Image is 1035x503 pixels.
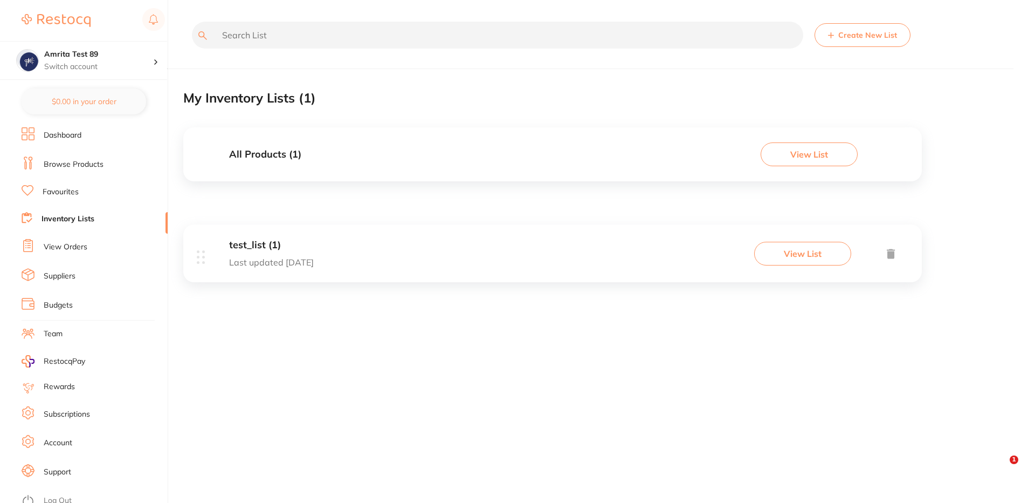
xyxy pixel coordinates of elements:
h3: All Products ( 1 ) [229,149,301,160]
a: Favourites [43,187,79,198]
h2: My Inventory Lists ( 1 ) [183,91,316,106]
a: Rewards [44,382,75,392]
a: Suppliers [44,271,75,282]
img: Restocq Logo [22,14,91,27]
iframe: Intercom live chat [988,456,1013,481]
span: RestocqPay [44,356,85,367]
a: RestocqPay [22,355,85,368]
button: Create New List [815,23,910,47]
span: 1 [1010,456,1018,464]
p: Last updated [DATE] [229,257,314,267]
a: Dashboard [44,130,81,141]
a: Team [44,329,63,339]
a: Support [44,467,71,478]
h3: test_list (1) [229,240,314,251]
button: $0.00 in your order [22,89,146,114]
div: test_list (1)Last updated [DATE]View List [183,225,922,291]
a: Account [44,438,72,448]
a: Restocq Logo [22,8,91,33]
a: Inventory Lists [42,214,94,225]
a: Subscriptions [44,409,90,420]
button: View List [754,242,851,266]
button: View List [761,142,858,166]
img: RestocqPay [22,355,34,368]
a: Budgets [44,300,73,311]
p: Switch account [44,62,153,72]
a: View Orders [44,242,87,253]
h4: Amrita Test 89 [44,49,153,60]
a: Browse Products [44,159,103,170]
input: Search List [192,22,803,49]
img: Amrita Test 89 [17,50,38,71]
